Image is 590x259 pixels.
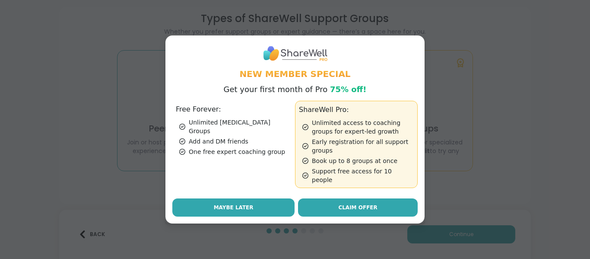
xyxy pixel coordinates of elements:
span: Maybe Later [214,204,254,211]
span: 75% off! [330,85,367,94]
h3: ShareWell Pro: [299,105,414,115]
div: Add and DM friends [179,137,292,146]
p: Get your first month of Pro [224,83,367,96]
h3: Free Forever: [176,104,292,115]
div: Unlimited access to coaching groups for expert-led growth [302,118,414,136]
div: One free expert coaching group [179,147,292,156]
a: Claim Offer [298,198,418,217]
div: Book up to 8 groups at once [302,157,414,165]
button: Maybe Later [172,198,295,217]
img: ShareWell Logo [263,42,327,64]
div: Unlimited [MEDICAL_DATA] Groups [179,118,292,135]
div: Support free access for 10 people [302,167,414,184]
h1: New Member Special [172,68,418,80]
div: Early registration for all support groups [302,137,414,155]
span: Claim Offer [338,204,377,211]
